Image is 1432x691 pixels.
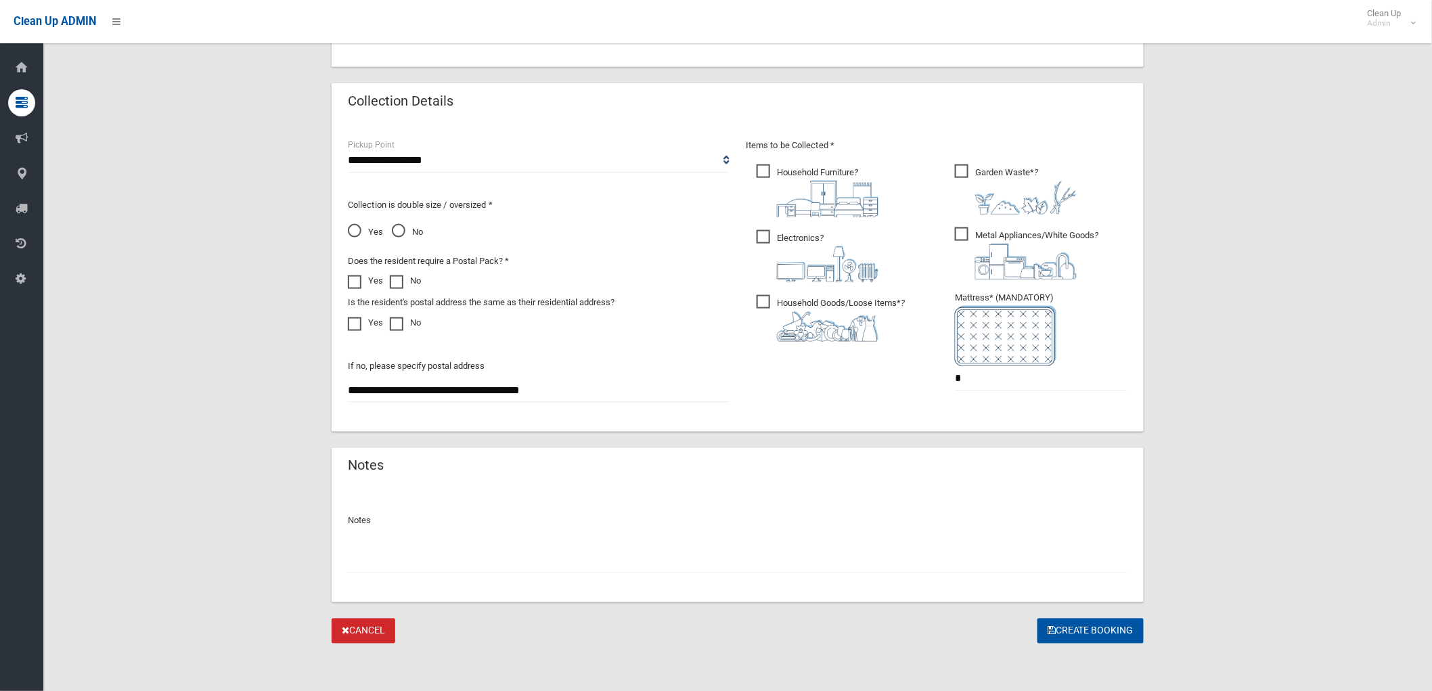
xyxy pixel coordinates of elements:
span: Mattress* (MANDATORY) [955,292,1127,366]
img: 394712a680b73dbc3d2a6a3a7ffe5a07.png [777,246,878,282]
img: aa9efdbe659d29b613fca23ba79d85cb.png [777,181,878,217]
span: Household Furniture [757,164,878,217]
a: Cancel [332,619,395,644]
span: Metal Appliances/White Goods [955,227,1098,280]
label: Yes [348,273,383,289]
img: e7408bece873d2c1783593a074e5cb2f.png [955,306,1056,366]
span: Electronics [757,230,878,282]
label: No [390,315,421,331]
span: Garden Waste* [955,164,1077,215]
img: 4fd8a5c772b2c999c83690221e5242e0.png [975,181,1077,215]
i: ? [975,230,1098,280]
span: Yes [348,224,383,240]
img: b13cc3517677393f34c0a387616ef184.png [777,311,878,342]
label: Does the resident require a Postal Pack? * [348,253,509,269]
span: No [392,224,423,240]
label: No [390,273,421,289]
i: ? [777,167,878,217]
header: Notes [332,453,400,479]
span: Household Goods/Loose Items* [757,295,905,342]
span: Clean Up ADMIN [14,15,96,28]
img: 36c1b0289cb1767239cdd3de9e694f19.png [975,244,1077,280]
span: Clean Up [1361,8,1415,28]
small: Admin [1368,18,1402,28]
i: ? [777,233,878,282]
i: ? [777,298,905,342]
p: Items to be Collected * [746,137,1127,154]
label: Yes [348,315,383,331]
header: Collection Details [332,88,470,114]
p: Collection is double size / oversized * [348,197,730,213]
label: Is the resident's postal address the same as their residential address? [348,294,614,311]
p: Notes [348,513,1127,529]
label: If no, please specify postal address [348,358,485,374]
button: Create Booking [1037,619,1144,644]
i: ? [975,167,1077,215]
